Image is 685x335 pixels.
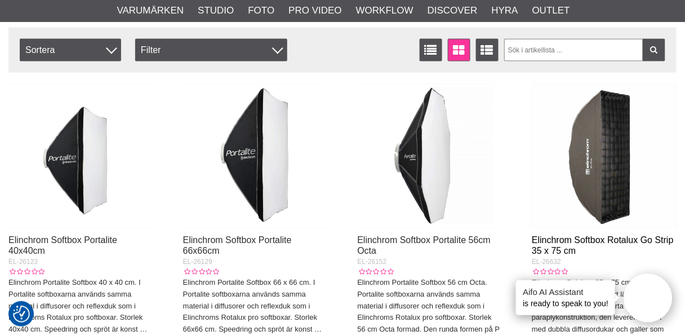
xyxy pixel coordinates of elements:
span: EL-26152 [358,258,387,266]
a: Elinchrom Softbox Rotalux Go Strip 35 x 75 cm [532,236,674,256]
span: EL-26632 [532,258,561,266]
a: Elinchrom Softbox Portalite 66x66cm [183,236,292,256]
a: Outlet [532,3,570,18]
h4: Aifo AI Assistant [523,286,608,298]
a: Varumärken [117,3,184,18]
button: Samtyckesinställningar [13,304,30,324]
input: Sök i artikellista ... [504,39,666,61]
img: Elinchrom Softbox Rotalux Go Strip 35 x 75 cm [532,84,676,228]
a: Elinchrom Softbox Portalite 56cm Octa [358,236,491,256]
img: Elinchrom Softbox Portalite 56cm Octa [358,84,502,228]
div: is ready to speak to you! [516,280,615,315]
div: Kundbetyg: 0 [8,267,45,277]
a: … [140,325,147,334]
span: EL-26123 [8,258,38,266]
img: Revisit consent button [13,306,30,323]
a: Filtrera [643,39,665,61]
a: Fönstervisning [448,39,470,61]
a: Pro Video [288,3,341,18]
img: Elinchrom Softbox Portalite 40x40cm [8,84,153,228]
a: Studio [198,3,234,18]
span: EL-26129 [183,258,212,266]
span: Sortera [20,39,121,61]
div: Filter [135,39,287,61]
a: … [314,325,322,334]
a: Workflow [356,3,413,18]
a: Hyra [492,3,518,18]
a: Discover [428,3,478,18]
img: Elinchrom Softbox Portalite 66x66cm [183,84,327,228]
div: Kundbetyg: 0 [532,267,568,277]
div: Kundbetyg: 0 [183,267,219,277]
a: Utökad listvisning [476,39,499,61]
div: Kundbetyg: 0 [358,267,394,277]
a: Listvisning [420,39,442,61]
a: Foto [248,3,274,18]
a: Elinchrom Softbox Portalite 40x40cm [8,236,117,256]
